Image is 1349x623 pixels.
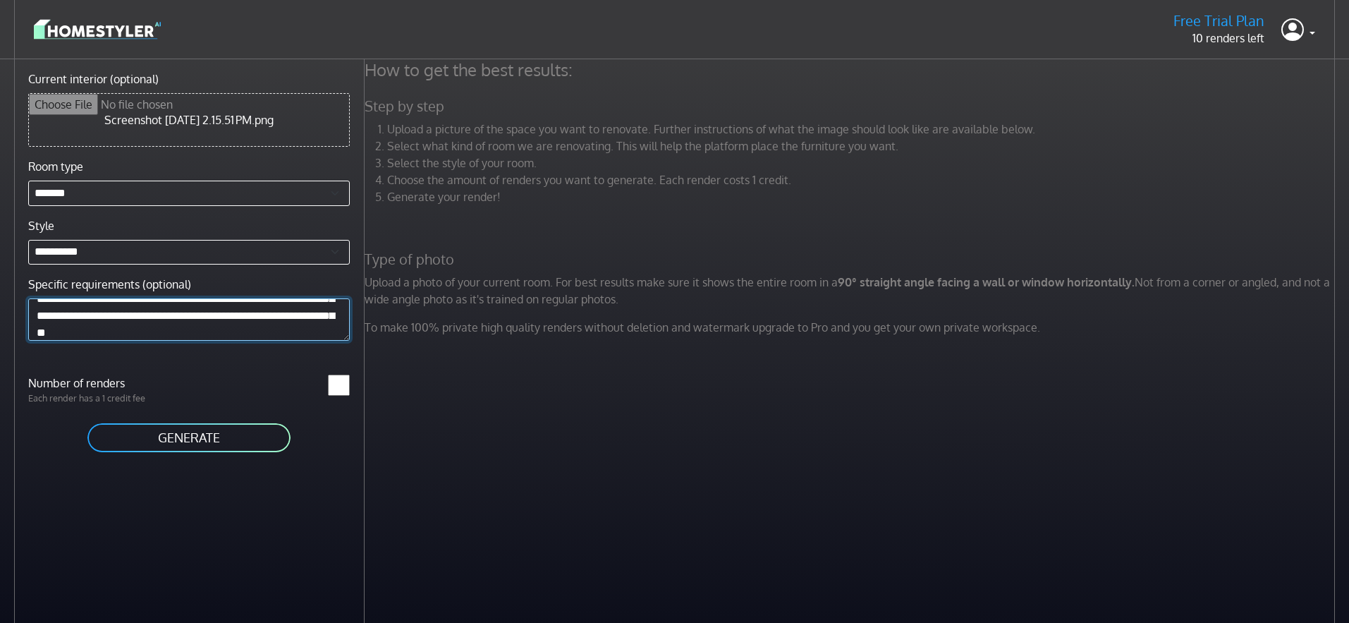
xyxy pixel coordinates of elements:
li: Choose the amount of renders you want to generate. Each render costs 1 credit. [387,171,1339,188]
h4: How to get the best results: [356,59,1348,80]
li: Select the style of your room. [387,155,1339,171]
li: Generate your render! [387,188,1339,205]
li: Select what kind of room we are renovating. This will help the platform place the furniture you w... [387,138,1339,155]
button: GENERATE [86,422,292,454]
label: Number of renders [20,375,189,392]
label: Specific requirements (optional) [28,276,191,293]
label: Current interior (optional) [28,71,159,87]
h5: Type of photo [356,250,1348,268]
strong: 90° straight angle facing a wall or window horizontally. [838,275,1135,289]
h5: Free Trial Plan [1173,12,1264,30]
p: Upload a photo of your current room. For best results make sure it shows the entire room in a Not... [356,274,1348,308]
p: To make 100% private high quality renders without deletion and watermark upgrade to Pro and you g... [356,319,1348,336]
img: logo-3de290ba35641baa71223ecac5eacb59cb85b4c7fdf211dc9aaecaaee71ea2f8.svg [34,17,161,42]
label: Style [28,217,54,234]
p: 10 renders left [1173,30,1264,47]
li: Upload a picture of the space you want to renovate. Further instructions of what the image should... [387,121,1339,138]
p: Each render has a 1 credit fee [20,392,189,405]
h5: Step by step [356,97,1348,115]
label: Room type [28,158,83,175]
